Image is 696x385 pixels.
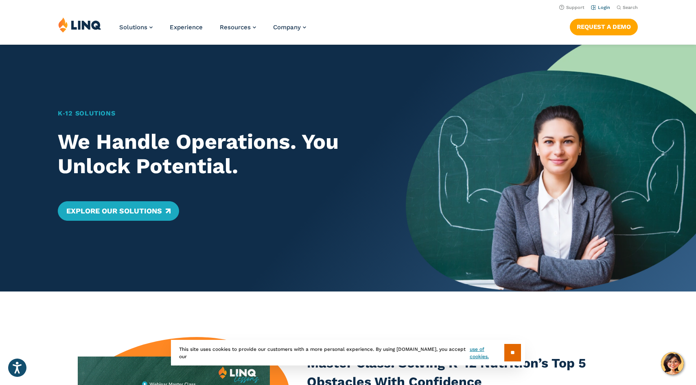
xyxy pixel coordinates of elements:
a: use of cookies. [470,346,504,360]
button: Hello, have a question? Let’s chat. [661,352,684,375]
h2: We Handle Operations. You Unlock Potential. [58,130,377,178]
button: Open Search Bar [617,4,638,11]
a: Resources [220,24,256,31]
a: Experience [170,24,203,31]
img: Home Banner [406,45,696,291]
div: This site uses cookies to provide our customers with a more personal experience. By using [DOMAIN... [171,340,525,365]
h1: K‑12 Solutions [58,109,377,118]
a: Explore Our Solutions [58,201,179,221]
span: Company [273,24,301,31]
a: Company [273,24,306,31]
a: Solutions [119,24,153,31]
a: Support [559,5,584,10]
nav: Button Navigation [570,17,638,35]
img: LINQ | K‑12 Software [58,17,101,33]
a: Request a Demo [570,19,638,35]
span: Resources [220,24,251,31]
span: Solutions [119,24,147,31]
span: Search [623,5,638,10]
a: Login [591,5,610,10]
nav: Primary Navigation [119,17,306,44]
